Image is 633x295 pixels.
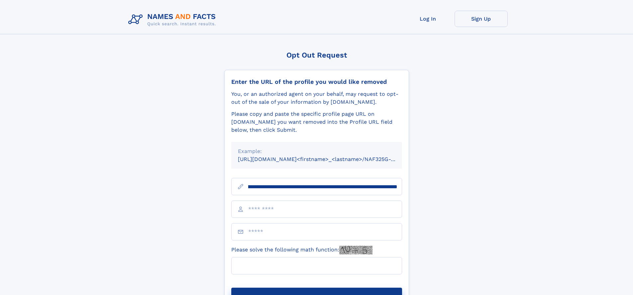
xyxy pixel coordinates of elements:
[224,51,409,59] div: Opt Out Request
[401,11,455,27] a: Log In
[238,156,415,162] small: [URL][DOMAIN_NAME]<firstname>_<lastname>/NAF325G-xxxxxxxx
[126,11,221,29] img: Logo Names and Facts
[231,78,402,85] div: Enter the URL of the profile you would like removed
[455,11,508,27] a: Sign Up
[231,246,372,254] label: Please solve the following math function:
[231,90,402,106] div: You, or an authorized agent on your behalf, may request to opt-out of the sale of your informatio...
[238,147,395,155] div: Example:
[231,110,402,134] div: Please copy and paste the specific profile page URL on [DOMAIN_NAME] you want removed into the Pr...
